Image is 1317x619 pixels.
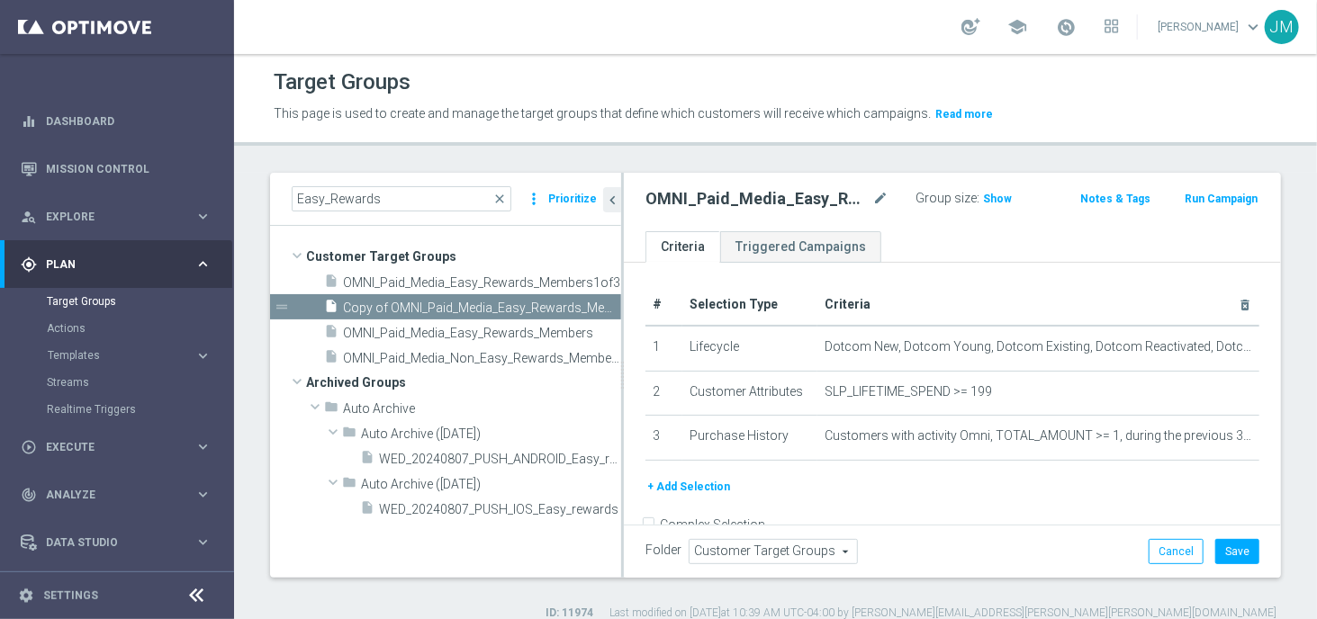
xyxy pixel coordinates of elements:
[46,211,194,222] span: Explore
[872,188,889,210] i: mode_edit
[361,426,621,442] span: Auto Archive (2024-10-31)
[47,348,212,363] button: Templates keyboard_arrow_right
[20,114,212,129] button: equalizer Dashboard
[47,342,232,369] div: Templates
[1156,13,1265,40] a: [PERSON_NAME]keyboard_arrow_down
[645,543,681,558] label: Folder
[324,299,338,319] i: insert_drive_file
[1215,539,1259,564] button: Save
[48,350,194,361] div: Templates
[379,502,621,517] span: WED_20240807_PUSH_IOS_Easy_rewards
[21,209,194,225] div: Explore
[47,375,187,390] a: Streams
[46,537,194,548] span: Data Studio
[46,97,212,145] a: Dashboard
[324,399,338,420] i: folder
[361,477,621,492] span: Auto Archive (2024-11-06)
[682,326,817,371] td: Lifecycle
[324,324,338,345] i: insert_drive_file
[46,489,194,500] span: Analyze
[47,315,232,342] div: Actions
[977,191,979,206] label: :
[21,439,37,455] i: play_circle_outline
[342,475,356,496] i: folder
[274,69,410,95] h1: Target Groups
[20,162,212,176] button: Mission Control
[603,187,621,212] button: chevron_left
[194,256,212,273] i: keyboard_arrow_right
[48,350,176,361] span: Templates
[21,256,37,273] i: gps_fixed
[983,193,1012,205] span: Show
[682,416,817,461] td: Purchase History
[604,192,621,209] i: chevron_left
[645,188,869,210] h2: OMNI_Paid_Media_Easy_Rewards_Members2of3
[342,425,356,445] i: folder
[21,145,212,193] div: Mission Control
[20,440,212,454] button: play_circle_outline Execute keyboard_arrow_right
[343,351,621,366] span: OMNI_Paid_Media_Non_Easy_Rewards_Members
[47,402,187,417] a: Realtime Triggers
[1078,189,1152,209] button: Notes & Tags
[20,210,212,224] button: person_search Explore keyboard_arrow_right
[43,590,98,601] a: Settings
[306,244,621,269] span: Customer Target Groups
[20,257,212,272] div: gps_fixed Plan keyboard_arrow_right
[47,396,232,423] div: Realtime Triggers
[546,187,600,211] button: Prioritize
[645,231,720,263] a: Criteria
[194,347,212,364] i: keyboard_arrow_right
[645,284,682,326] th: #
[720,231,881,263] a: Triggered Campaigns
[194,438,212,455] i: keyboard_arrow_right
[343,401,621,417] span: Auto Archive
[21,256,194,273] div: Plan
[306,370,621,395] span: Archived Groups
[18,588,34,604] i: settings
[682,284,817,326] th: Selection Type
[660,516,765,534] label: Complex Selection
[682,371,817,416] td: Customer Attributes
[47,294,187,309] a: Target Groups
[343,275,621,291] span: OMNI_Paid_Media_Easy_Rewards_Members1of3
[916,191,977,206] label: Group size
[21,487,37,503] i: track_changes
[1007,17,1027,37] span: school
[21,534,194,551] div: Data Studio
[21,439,194,455] div: Execute
[21,566,212,614] div: Optibot
[360,500,374,521] i: insert_drive_file
[47,288,232,315] div: Target Groups
[47,369,232,396] div: Streams
[20,535,212,550] button: Data Studio keyboard_arrow_right
[645,326,682,371] td: 1
[645,477,732,497] button: + Add Selection
[46,442,194,453] span: Execute
[292,186,511,211] input: Quick find group or folder
[825,384,992,399] span: SLP_LIFETIME_SPEND >= 199
[46,145,212,193] a: Mission Control
[492,192,507,206] span: close
[934,104,995,124] button: Read more
[194,534,212,551] i: keyboard_arrow_right
[343,326,621,341] span: OMNI_Paid_Media_Easy_Rewards_Members
[825,297,870,311] span: Criteria
[46,259,194,270] span: Plan
[1149,539,1204,564] button: Cancel
[825,428,1252,444] span: Customers with activity Omni, TOTAL_AMOUNT >= 1, during the previous 365 days
[194,208,212,225] i: keyboard_arrow_right
[46,566,188,614] a: Optibot
[1183,189,1259,209] button: Run Campaign
[20,488,212,502] button: track_changes Analyze keyboard_arrow_right
[324,274,338,294] i: insert_drive_file
[274,106,931,121] span: This page is used to create and manage the target groups that define which customers will receive...
[21,97,212,145] div: Dashboard
[825,339,1252,354] span: Dotcom New, Dotcom Young, Dotcom Existing, Dotcom Reactivated, Dotcom Lapsed, Dotcom Lost, Retail...
[47,321,187,336] a: Actions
